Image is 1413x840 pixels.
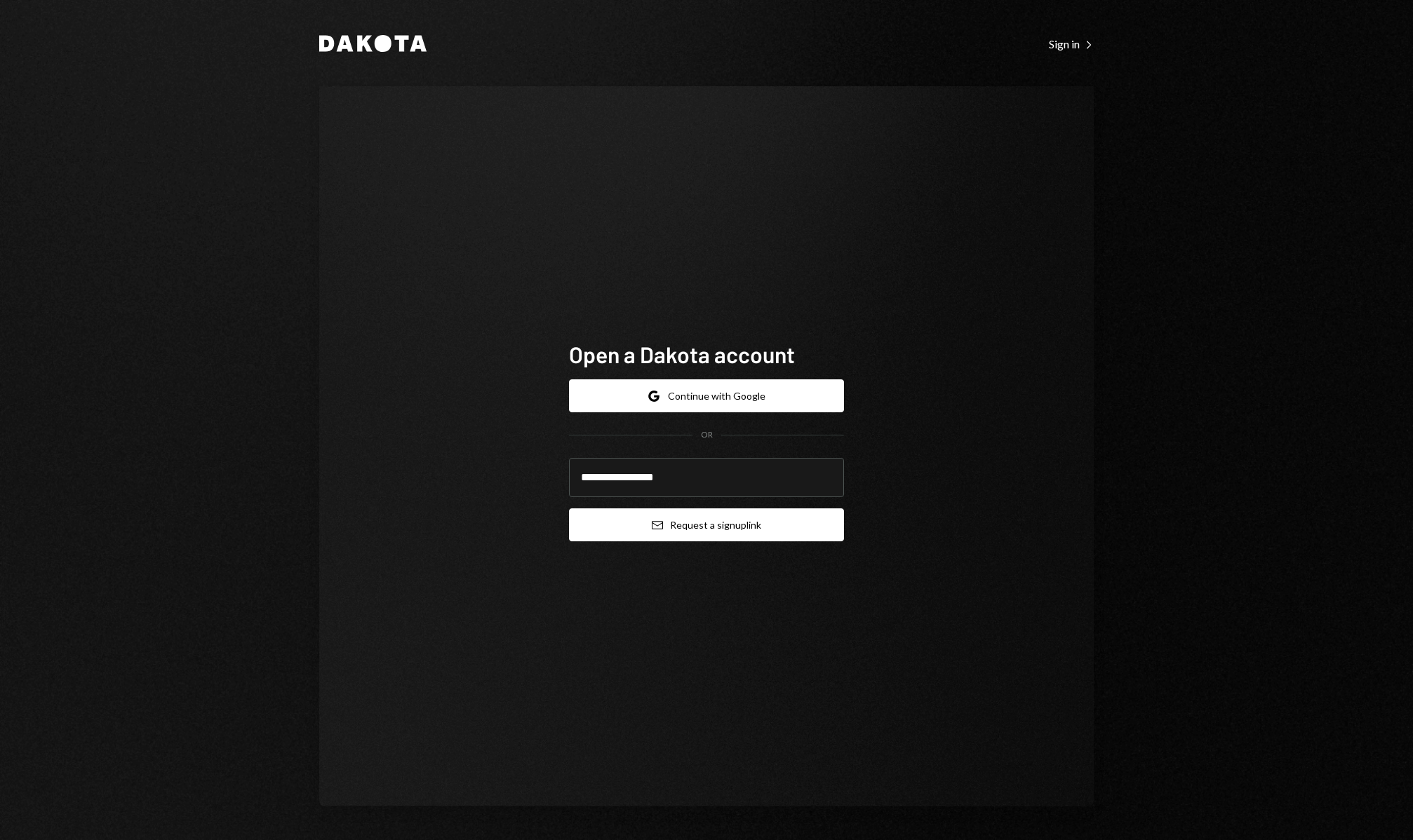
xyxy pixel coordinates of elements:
a: Sign in [1049,36,1094,51]
div: OR [701,429,713,441]
h1: Open a Dakota account [569,340,844,368]
button: Continue with Google [569,379,844,412]
div: Sign in [1049,37,1094,51]
button: Request a signuplink [569,508,844,541]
